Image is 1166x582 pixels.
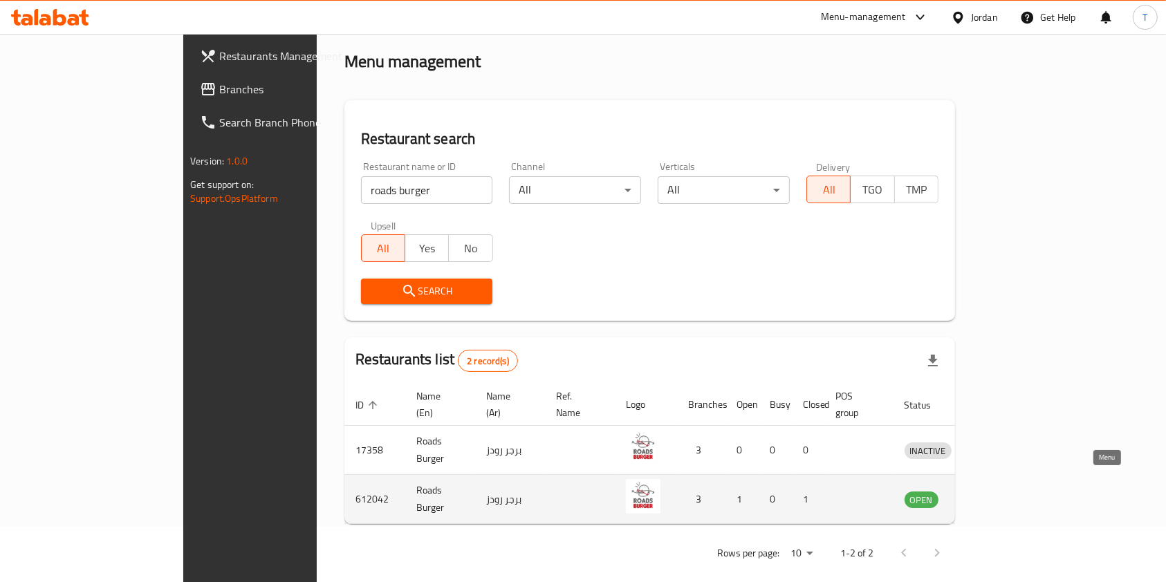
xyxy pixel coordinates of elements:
[355,397,382,413] span: ID
[190,176,254,194] span: Get support on:
[792,475,825,524] td: 1
[850,176,894,203] button: TGO
[900,180,933,200] span: TMP
[905,442,952,459] div: INACTIVE
[372,283,482,300] span: Search
[905,397,950,413] span: Status
[725,384,759,426] th: Open
[367,238,400,259] span: All
[813,180,845,200] span: All
[840,545,873,562] p: 1-2 of 2
[971,10,998,25] div: Jordan
[361,279,493,304] button: Search
[475,475,545,524] td: برجر رودز
[792,426,825,475] td: 0
[856,180,889,200] span: TGO
[677,426,725,475] td: 3
[486,388,528,421] span: Name (Ar)
[821,9,906,26] div: Menu-management
[905,443,952,459] span: INACTIVE
[458,350,518,372] div: Total records count
[190,152,224,170] span: Version:
[405,234,449,262] button: Yes
[190,189,278,207] a: Support.OpsPlatform
[219,114,367,131] span: Search Branch Phone
[189,39,378,73] a: Restaurants Management
[556,388,598,421] span: Ref. Name
[509,176,641,204] div: All
[361,176,493,204] input: Search for restaurant name or ID..
[405,426,475,475] td: Roads Burger
[454,238,487,259] span: No
[475,426,545,475] td: برجر رودز
[916,344,950,377] div: Export file
[448,234,492,262] button: No
[405,475,475,524] td: Roads Burger
[189,106,378,139] a: Search Branch Phone
[219,48,367,64] span: Restaurants Management
[361,234,405,262] button: All
[717,545,779,562] p: Rows per page:
[806,176,851,203] button: All
[361,129,938,149] h2: Restaurant search
[615,384,677,426] th: Logo
[905,492,938,508] span: OPEN
[344,50,481,73] h2: Menu management
[626,479,660,514] img: Roads Burger
[785,543,818,564] div: Rows per page:
[189,73,378,106] a: Branches
[626,430,660,464] img: Roads Burger
[759,384,792,426] th: Busy
[416,388,459,421] span: Name (En)
[677,384,725,426] th: Branches
[1142,10,1147,25] span: T
[759,426,792,475] td: 0
[677,475,725,524] td: 3
[219,81,367,97] span: Branches
[792,384,825,426] th: Closed
[459,355,517,368] span: 2 record(s)
[226,152,248,170] span: 1.0.0
[894,176,938,203] button: TMP
[816,162,851,171] label: Delivery
[355,349,518,372] h2: Restaurants list
[759,475,792,524] td: 0
[836,388,877,421] span: POS group
[725,475,759,524] td: 1
[344,384,1016,524] table: enhanced table
[725,426,759,475] td: 0
[371,220,396,230] label: Upsell
[658,176,790,204] div: All
[411,238,443,259] span: Yes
